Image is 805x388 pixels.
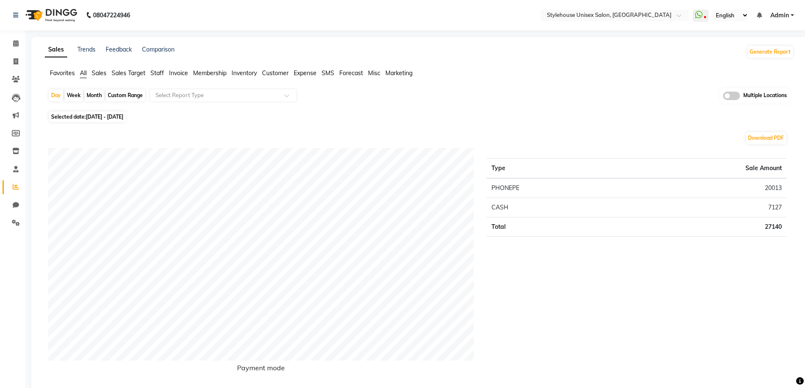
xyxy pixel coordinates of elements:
[80,69,87,77] span: All
[622,217,787,236] td: 27140
[106,90,145,101] div: Custom Range
[45,42,67,57] a: Sales
[22,3,79,27] img: logo
[746,132,786,144] button: Download PDF
[294,69,317,77] span: Expense
[622,158,787,178] th: Sale Amount
[50,69,75,77] span: Favorites
[486,198,622,217] td: CASH
[49,111,126,122] span: Selected date:
[232,69,257,77] span: Inventory
[622,178,787,198] td: 20013
[77,46,96,53] a: Trends
[368,69,380,77] span: Misc
[486,178,622,198] td: PHONEPE
[748,46,793,58] button: Generate Report
[622,198,787,217] td: 7127
[92,69,106,77] span: Sales
[106,46,132,53] a: Feedback
[142,46,175,53] a: Comparison
[193,69,226,77] span: Membership
[112,69,145,77] span: Sales Target
[339,69,363,77] span: Forecast
[93,3,130,27] b: 08047224946
[486,158,622,178] th: Type
[322,69,334,77] span: SMS
[770,11,789,20] span: Admin
[49,90,63,101] div: Day
[385,69,412,77] span: Marketing
[169,69,188,77] span: Invoice
[743,92,787,100] span: Multiple Locations
[48,364,474,375] h6: Payment mode
[65,90,83,101] div: Week
[86,114,123,120] span: [DATE] - [DATE]
[85,90,104,101] div: Month
[262,69,289,77] span: Customer
[486,217,622,236] td: Total
[150,69,164,77] span: Staff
